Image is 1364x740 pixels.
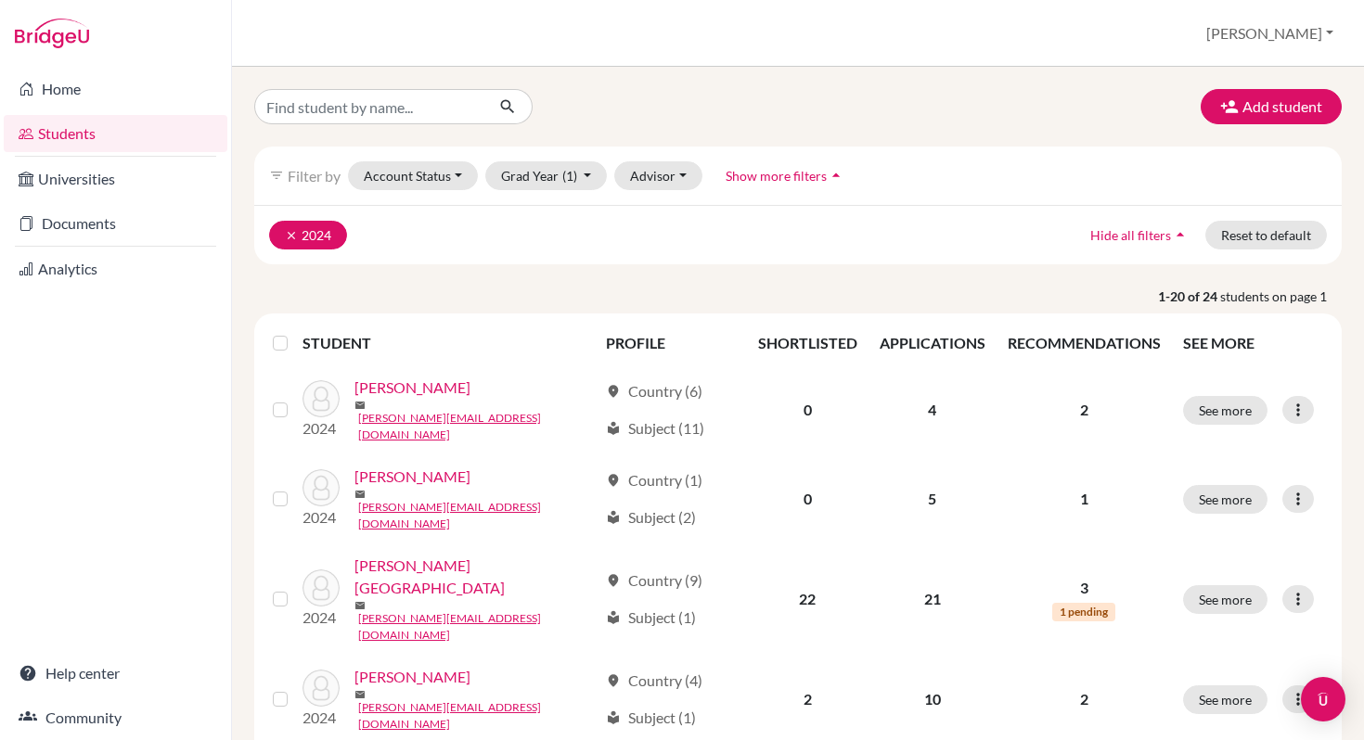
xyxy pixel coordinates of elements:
div: Subject (1) [606,707,696,729]
img: Cassoni, Luca [302,469,340,506]
span: location_on [606,473,621,488]
p: 2024 [302,417,340,440]
div: Country (6) [606,380,702,402]
a: [PERSON_NAME][EMAIL_ADDRESS][DOMAIN_NAME] [358,699,598,733]
td: 4 [869,365,997,454]
td: 22 [747,543,869,655]
div: Country (4) [606,670,702,692]
th: STUDENT [302,321,595,365]
span: location_on [606,673,621,688]
button: Account Status [348,161,478,190]
span: 1 pending [1052,603,1115,621]
button: See more [1183,685,1267,714]
p: 2 [1008,399,1161,421]
div: Subject (2) [606,506,696,529]
a: [PERSON_NAME] [354,466,470,488]
td: 0 [747,454,869,543]
td: 21 [869,543,997,655]
span: location_on [606,384,621,399]
button: See more [1183,585,1267,614]
span: Hide all filters [1090,227,1171,243]
img: Caceres, Martina [302,380,340,417]
span: Show more filters [726,168,827,184]
span: mail [354,400,366,411]
span: local_library [606,510,621,525]
span: local_library [606,421,621,436]
a: Universities [4,160,227,198]
th: APPLICATIONS [869,321,997,365]
span: mail [354,600,366,611]
button: Add student [1201,89,1342,124]
p: 3 [1008,577,1161,599]
a: [PERSON_NAME] [354,666,470,688]
img: Castellano, Sofia [302,569,340,606]
span: students on page 1 [1220,287,1342,306]
i: clear [285,229,298,242]
p: 2024 [302,707,340,729]
p: 1 [1008,488,1161,510]
div: Subject (11) [606,417,704,440]
th: RECOMMENDATIONS [997,321,1172,365]
button: [PERSON_NAME] [1198,16,1342,51]
a: Documents [4,205,227,242]
strong: 1-20 of 24 [1158,287,1220,306]
a: [PERSON_NAME] [354,376,470,399]
div: Subject (1) [606,606,696,629]
span: local_library [606,710,621,725]
i: arrow_drop_up [1171,225,1190,244]
div: Open Intercom Messenger [1301,677,1345,721]
button: See more [1183,396,1267,425]
i: arrow_drop_up [827,166,845,185]
a: Community [4,699,227,736]
span: (1) [562,168,577,184]
button: See more [1183,485,1267,514]
a: [PERSON_NAME][EMAIL_ADDRESS][DOMAIN_NAME] [358,610,598,644]
th: PROFILE [595,321,747,365]
th: SHORTLISTED [747,321,869,365]
span: local_library [606,610,621,625]
img: Bridge-U [15,19,89,48]
div: Country (9) [606,569,702,592]
th: SEE MORE [1172,321,1334,365]
button: Reset to default [1205,221,1327,249]
a: Help center [4,655,227,692]
button: Show more filtersarrow_drop_up [710,161,861,190]
i: filter_list [269,168,284,183]
a: [PERSON_NAME][GEOGRAPHIC_DATA] [354,555,598,599]
span: location_on [606,573,621,588]
span: mail [354,689,366,700]
button: Advisor [614,161,702,190]
p: 2 [1008,688,1161,710]
a: [PERSON_NAME][EMAIL_ADDRESS][DOMAIN_NAME] [358,499,598,532]
a: Analytics [4,250,227,287]
p: 2024 [302,506,340,529]
td: 0 [747,365,869,454]
button: Grad Year(1) [485,161,608,190]
button: Hide all filtersarrow_drop_up [1074,221,1205,249]
p: 2024 [302,606,340,629]
span: mail [354,489,366,500]
input: Find student by name... [254,89,484,124]
a: Home [4,70,227,108]
a: [PERSON_NAME][EMAIL_ADDRESS][DOMAIN_NAME] [358,410,598,443]
div: Country (1) [606,469,702,491]
a: Students [4,115,227,152]
img: Derzic, Alexander [302,670,340,707]
button: clear2024 [269,221,347,249]
td: 5 [869,454,997,543]
span: Filter by [288,167,341,185]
